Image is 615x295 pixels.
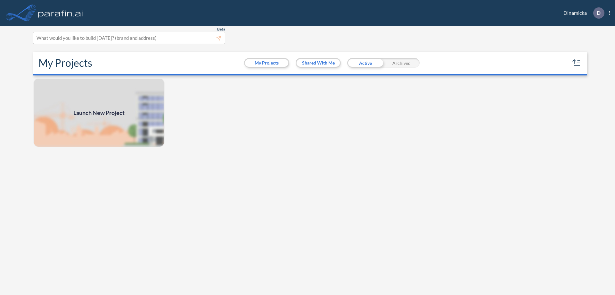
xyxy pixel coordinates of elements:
[37,6,84,19] img: logo
[33,78,165,147] img: add
[347,58,383,68] div: Active
[297,59,340,67] button: Shared With Me
[73,108,125,117] span: Launch New Project
[217,27,225,32] span: Beta
[33,78,165,147] a: Launch New Project
[554,7,610,19] div: Dinamicka
[383,58,420,68] div: Archived
[597,10,601,16] p: D
[571,58,582,68] button: sort
[38,57,92,69] h2: My Projects
[245,59,288,67] button: My Projects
